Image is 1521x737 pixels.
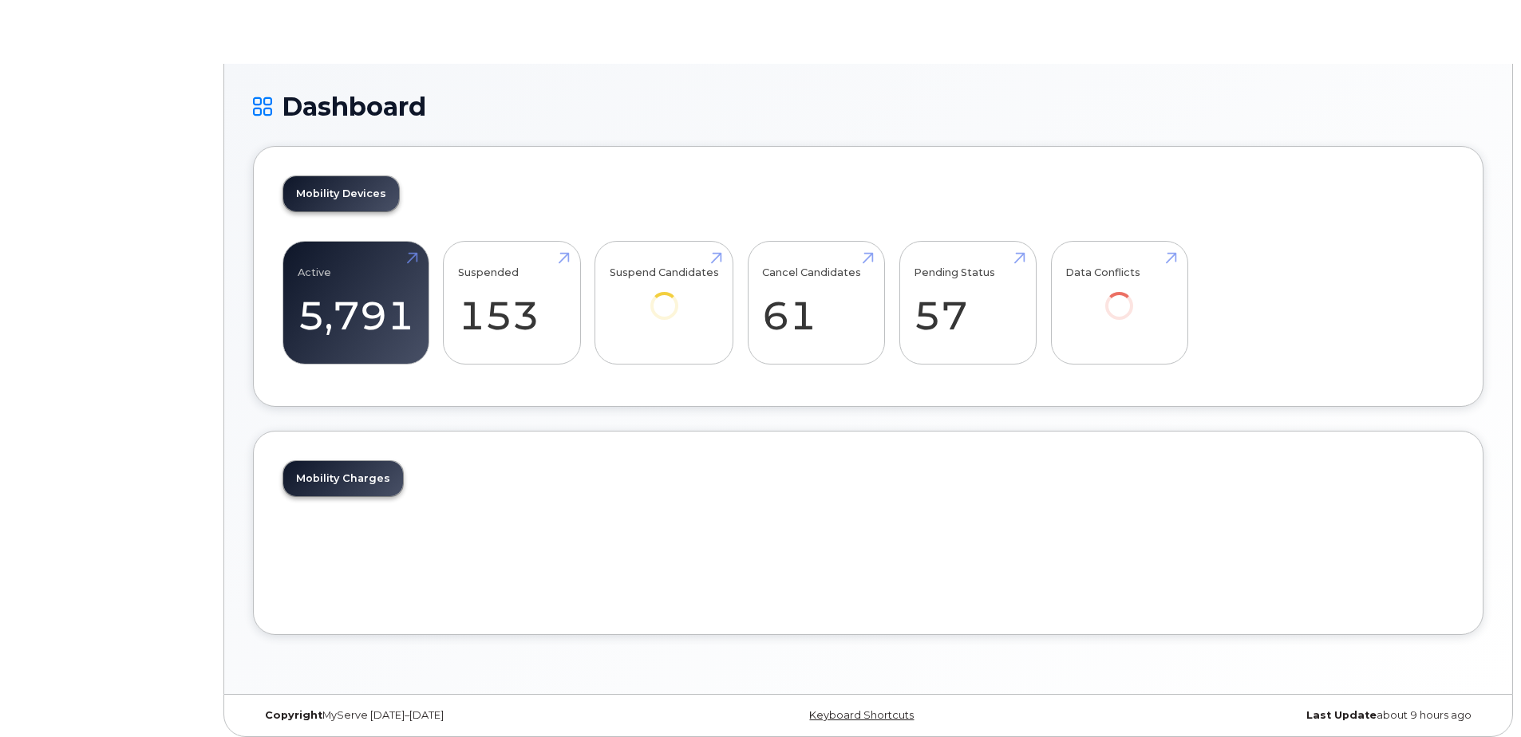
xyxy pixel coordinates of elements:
[914,250,1021,356] a: Pending Status 57
[253,709,663,722] div: MyServe [DATE]–[DATE]
[762,250,870,356] a: Cancel Candidates 61
[809,709,914,721] a: Keyboard Shortcuts
[1065,250,1173,342] a: Data Conflicts
[283,461,403,496] a: Mobility Charges
[265,709,322,721] strong: Copyright
[1073,709,1483,722] div: about 9 hours ago
[610,250,719,342] a: Suspend Candidates
[458,250,566,356] a: Suspended 153
[298,250,414,356] a: Active 5,791
[1306,709,1377,721] strong: Last Update
[283,176,399,211] a: Mobility Devices
[253,93,1483,120] h1: Dashboard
